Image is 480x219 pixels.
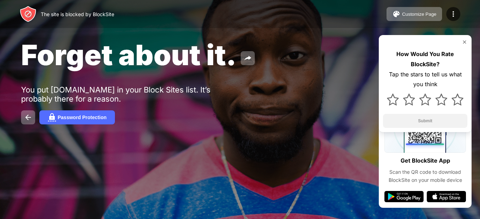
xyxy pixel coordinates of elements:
[383,114,467,128] button: Submit
[435,94,447,105] img: star.svg
[384,168,466,184] div: Scan the QR code to download BlockSite on your mobile device
[383,49,467,69] div: How Would You Rate BlockSite?
[402,12,436,17] div: Customize Page
[387,7,442,21] button: Customize Page
[58,115,106,120] div: Password Protection
[403,94,415,105] img: star.svg
[452,94,463,105] img: star.svg
[449,10,458,18] img: menu-icon.svg
[384,191,424,202] img: google-play.svg
[419,94,431,105] img: star.svg
[21,85,238,103] div: You put [DOMAIN_NAME] in your Block Sites list. It’s probably there for a reason.
[244,54,252,62] img: share.svg
[387,94,399,105] img: star.svg
[462,39,467,45] img: rate-us-close.svg
[427,191,466,202] img: app-store.svg
[39,110,115,124] button: Password Protection
[20,6,37,22] img: header-logo.svg
[21,38,236,72] span: Forget about it.
[392,10,401,18] img: pallet.svg
[24,113,32,122] img: back.svg
[383,69,467,90] div: Tap the stars to tell us what you think
[41,11,114,17] div: The site is blocked by BlockSite
[48,113,56,122] img: password.svg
